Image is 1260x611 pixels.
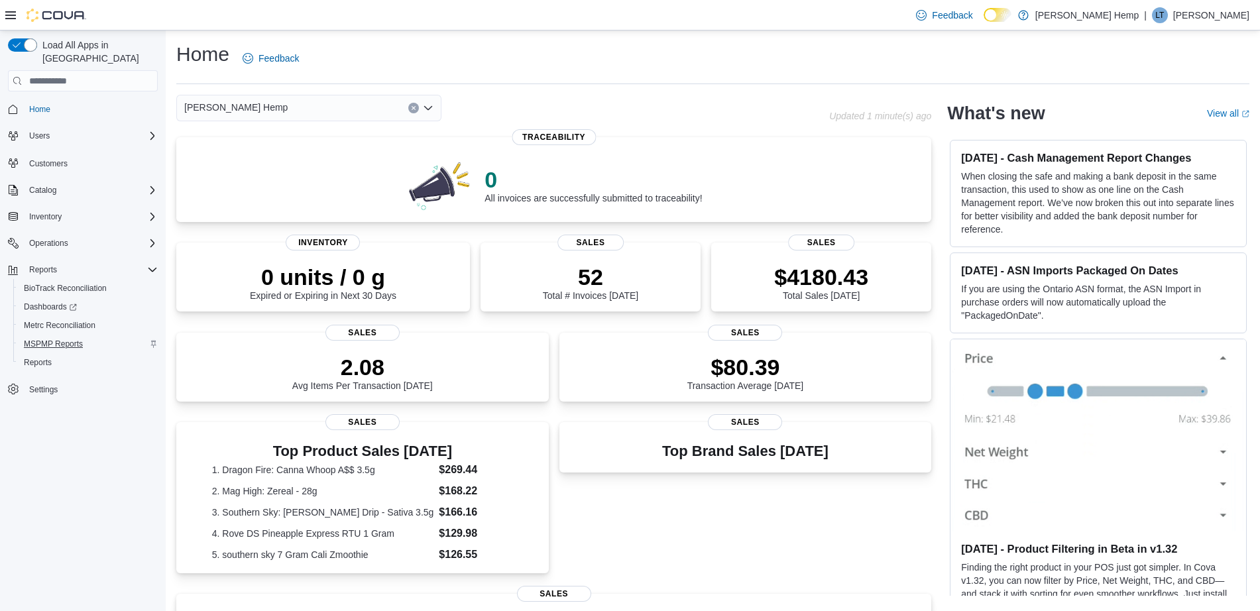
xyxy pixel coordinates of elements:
[3,127,163,145] button: Users
[932,9,972,22] span: Feedback
[984,22,984,23] span: Dark Mode
[286,235,360,250] span: Inventory
[774,264,868,290] p: $4180.43
[24,283,107,294] span: BioTrack Reconciliation
[292,354,433,380] p: 2.08
[19,317,158,333] span: Metrc Reconciliation
[184,99,288,115] span: [PERSON_NAME] Hemp
[1035,7,1139,23] p: [PERSON_NAME] Hemp
[29,238,68,249] span: Operations
[24,320,95,331] span: Metrc Reconciliation
[24,357,52,368] span: Reports
[439,483,513,499] dd: $168.22
[8,94,158,433] nav: Complex example
[543,264,638,290] p: 52
[19,355,57,370] a: Reports
[19,355,158,370] span: Reports
[29,185,56,195] span: Catalog
[911,2,978,28] a: Feedback
[543,264,638,301] div: Total # Invoices [DATE]
[788,235,854,250] span: Sales
[24,339,83,349] span: MSPMP Reports
[3,260,163,279] button: Reports
[258,52,299,65] span: Feedback
[24,154,158,171] span: Customers
[439,526,513,541] dd: $129.98
[13,316,163,335] button: Metrc Reconciliation
[212,506,434,519] dt: 3. Southern Sky: [PERSON_NAME] Drip - Sativa 3.5g
[406,158,475,211] img: 0
[408,103,419,113] button: Clear input
[29,131,50,141] span: Users
[212,484,434,498] dt: 2. Mag High: Zereal - 28g
[439,547,513,563] dd: $126.55
[24,182,62,198] button: Catalog
[325,414,400,430] span: Sales
[212,548,434,561] dt: 5. southern sky 7 Gram Cali Zmoothie
[1207,108,1249,119] a: View allExternal link
[250,264,396,290] p: 0 units / 0 g
[24,156,73,172] a: Customers
[423,103,433,113] button: Open list of options
[24,235,158,251] span: Operations
[29,264,57,275] span: Reports
[24,128,55,144] button: Users
[212,527,434,540] dt: 4. Rove DS Pineapple Express RTU 1 Gram
[24,128,158,144] span: Users
[774,264,868,301] div: Total Sales [DATE]
[3,153,163,172] button: Customers
[24,235,74,251] button: Operations
[961,264,1235,277] h3: [DATE] - ASN Imports Packaged On Dates
[512,129,596,145] span: Traceability
[961,542,1235,555] h3: [DATE] - Product Filtering in Beta in v1.32
[176,41,229,68] h1: Home
[439,462,513,478] dd: $269.44
[24,302,77,312] span: Dashboards
[29,384,58,395] span: Settings
[250,264,396,301] div: Expired or Expiring in Next 30 Days
[961,282,1235,322] p: If you are using the Ontario ASN format, the ASN Import in purchase orders will now automatically...
[24,262,158,278] span: Reports
[1241,110,1249,118] svg: External link
[292,354,433,391] div: Avg Items Per Transaction [DATE]
[24,209,67,225] button: Inventory
[237,45,304,72] a: Feedback
[485,166,702,203] div: All invoices are successfully submitted to traceability!
[29,158,68,169] span: Customers
[19,299,82,315] a: Dashboards
[3,207,163,226] button: Inventory
[29,211,62,222] span: Inventory
[439,504,513,520] dd: $166.16
[1152,7,1168,23] div: Lucas Todd
[1144,7,1147,23] p: |
[961,170,1235,236] p: When closing the safe and making a bank deposit in the same transaction, this used to show as one...
[27,9,86,22] img: Cova
[24,101,56,117] a: Home
[662,443,829,459] h3: Top Brand Sales [DATE]
[1173,7,1249,23] p: [PERSON_NAME]
[13,279,163,298] button: BioTrack Reconciliation
[708,414,782,430] span: Sales
[29,104,50,115] span: Home
[19,299,158,315] span: Dashboards
[24,182,158,198] span: Catalog
[13,298,163,316] a: Dashboards
[708,325,782,341] span: Sales
[19,280,112,296] a: BioTrack Reconciliation
[13,353,163,372] button: Reports
[485,166,702,193] p: 0
[517,586,591,602] span: Sales
[19,336,88,352] a: MSPMP Reports
[19,280,158,296] span: BioTrack Reconciliation
[325,325,400,341] span: Sales
[19,336,158,352] span: MSPMP Reports
[829,111,931,121] p: Updated 1 minute(s) ago
[24,209,158,225] span: Inventory
[37,38,158,65] span: Load All Apps in [GEOGRAPHIC_DATA]
[947,103,1045,124] h2: What's new
[3,380,163,399] button: Settings
[687,354,804,391] div: Transaction Average [DATE]
[19,317,101,333] a: Metrc Reconciliation
[24,101,158,117] span: Home
[3,234,163,252] button: Operations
